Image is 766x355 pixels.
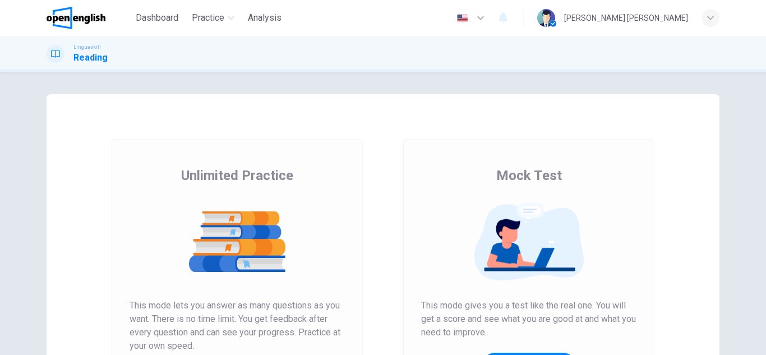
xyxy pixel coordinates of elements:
[181,167,293,185] span: Unlimited Practice
[47,7,131,29] a: OpenEnglish logo
[421,299,636,339] span: This mode gives you a test like the real one. You will get a score and see what you are good at a...
[192,11,224,25] span: Practice
[73,51,108,64] h1: Reading
[187,8,239,28] button: Practice
[131,8,183,28] button: Dashboard
[496,167,562,185] span: Mock Test
[47,7,105,29] img: OpenEnglish logo
[136,11,178,25] span: Dashboard
[243,8,286,28] button: Analysis
[248,11,282,25] span: Analysis
[455,14,469,22] img: en
[537,9,555,27] img: Profile picture
[73,43,101,51] span: Linguaskill
[564,11,688,25] div: [PERSON_NAME] [PERSON_NAME]
[130,299,345,353] span: This mode lets you answer as many questions as you want. There is no time limit. You get feedback...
